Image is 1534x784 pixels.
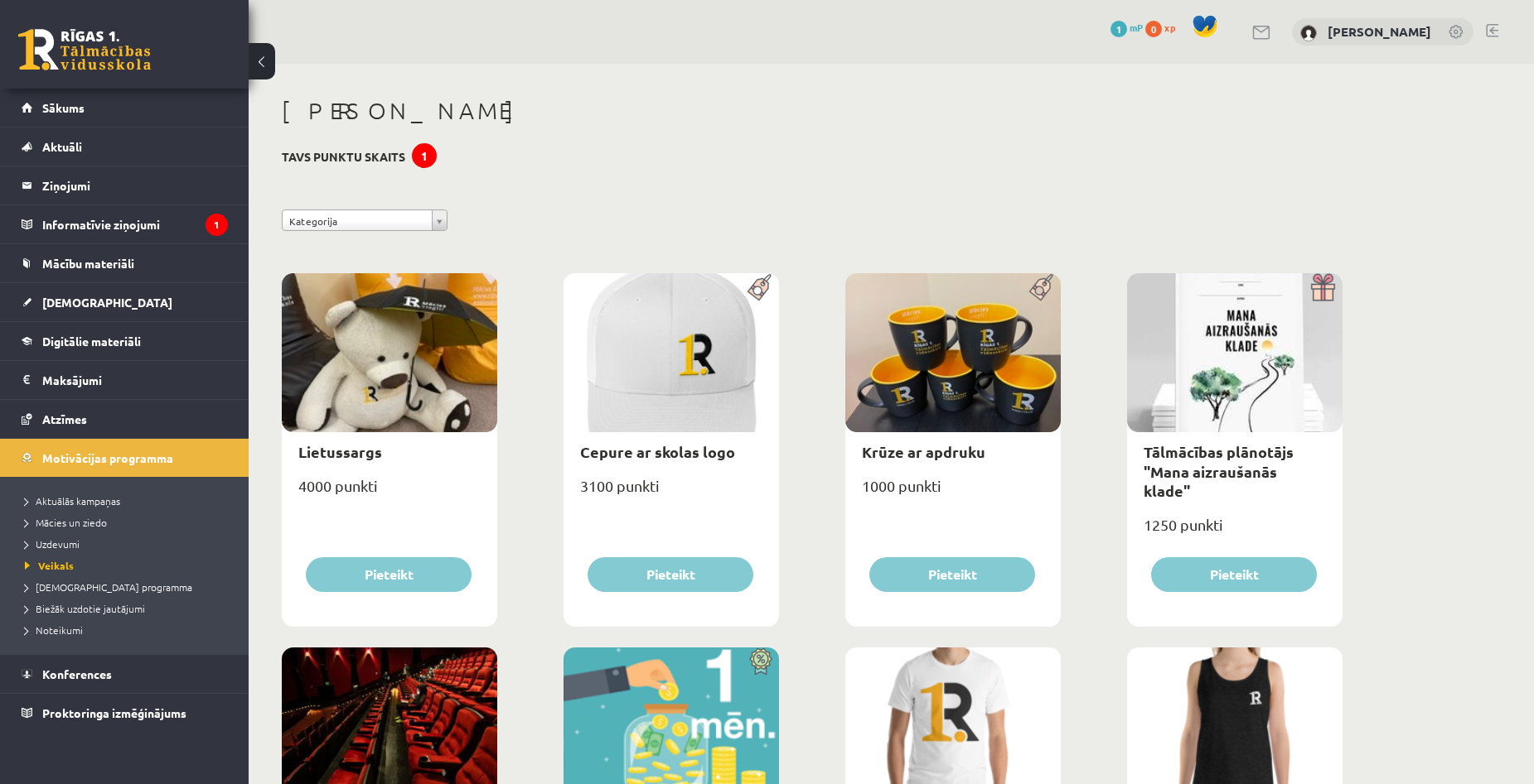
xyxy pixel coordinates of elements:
[862,442,985,461] a: Krūze ar apdruku
[289,210,425,232] span: Kategorija
[1144,442,1294,500] a: Tālmācības plānotājs "Mana aizraušanās klade"
[1023,273,1061,301] img: Populāra prece
[22,400,228,438] a: Atzīmes
[1164,21,1175,34] span: xp
[42,139,82,154] span: Aktuāli
[306,557,472,592] button: Pieteikt
[282,150,405,164] h3: Tavs punktu skaits
[42,205,228,243] legend: Informatīvie ziņojumi
[22,322,228,360] a: Digitālie materiāli
[25,559,74,572] span: Veikals
[564,472,779,513] div: 3100 punkti
[42,256,134,271] span: Mācību materiāli
[1305,273,1343,301] img: Dāvana ar pārsteigumu
[25,601,232,616] a: Biežāk uzdotie jautājumi
[206,214,228,236] i: 1
[42,666,112,681] span: Konferences
[25,602,145,615] span: Biežāk uzdotie jautājumi
[742,647,779,676] img: Atlaide
[25,580,192,594] span: [DEMOGRAPHIC_DATA] programma
[282,472,497,513] div: 4000 punkti
[25,537,80,551] span: Uzdevumi
[1151,557,1317,592] button: Pieteikt
[25,580,232,594] a: [DEMOGRAPHIC_DATA] programma
[869,557,1035,592] button: Pieteikt
[1127,511,1343,552] div: 1250 punkti
[22,655,228,693] a: Konferences
[42,411,87,426] span: Atzīmes
[22,127,228,166] a: Aktuāli
[298,442,382,461] a: Lietussargs
[580,442,735,461] a: Cepure ar skolas logo
[42,361,228,399] legend: Maksājumi
[1111,21,1127,37] span: 1
[22,166,228,204] a: Ziņojumi
[42,166,228,204] legend: Ziņojumi
[282,209,448,231] a: Kategorija
[22,439,228,477] a: Motivācijas programma
[1328,23,1431,40] a: [PERSON_NAME]
[1111,21,1143,34] a: 1 mP
[25,516,107,529] span: Mācies un ziedo
[742,273,779,301] img: Populāra prece
[25,623,232,637] a: Noteikumi
[42,295,172,310] span: [DEMOGRAPHIC_DATA]
[1145,21,1183,34] a: 0 xp
[22,244,228,282] a: Mācību materiāli
[25,558,232,573] a: Veikals
[22,283,228,321] a: [DEMOGRAPHIC_DATA]
[22,89,228,127] a: Sākums
[25,494,120,507] span: Aktuālās kampaņas
[42,334,141,349] span: Digitālie materiāli
[845,472,1061,513] div: 1000 punkti
[22,361,228,399] a: Maksājumi
[42,450,173,465] span: Motivācijas programma
[25,536,232,551] a: Uzdevumi
[1300,25,1317,41] img: Edvards Justs
[22,694,228,732] a: Proktoringa izmēģinājums
[42,705,186,720] span: Proktoringa izmēģinājums
[22,205,228,243] a: Informatīvie ziņojumi1
[1130,21,1143,34] span: mP
[588,557,753,592] button: Pieteikt
[282,97,1343,125] h1: [PERSON_NAME]
[25,623,83,637] span: Noteikumi
[18,29,151,70] a: Rīgas 1. Tālmācības vidusskola
[25,493,232,508] a: Aktuālās kampaņas
[1145,21,1162,37] span: 0
[412,143,437,168] div: 1
[42,100,85,115] span: Sākums
[25,515,232,530] a: Mācies un ziedo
